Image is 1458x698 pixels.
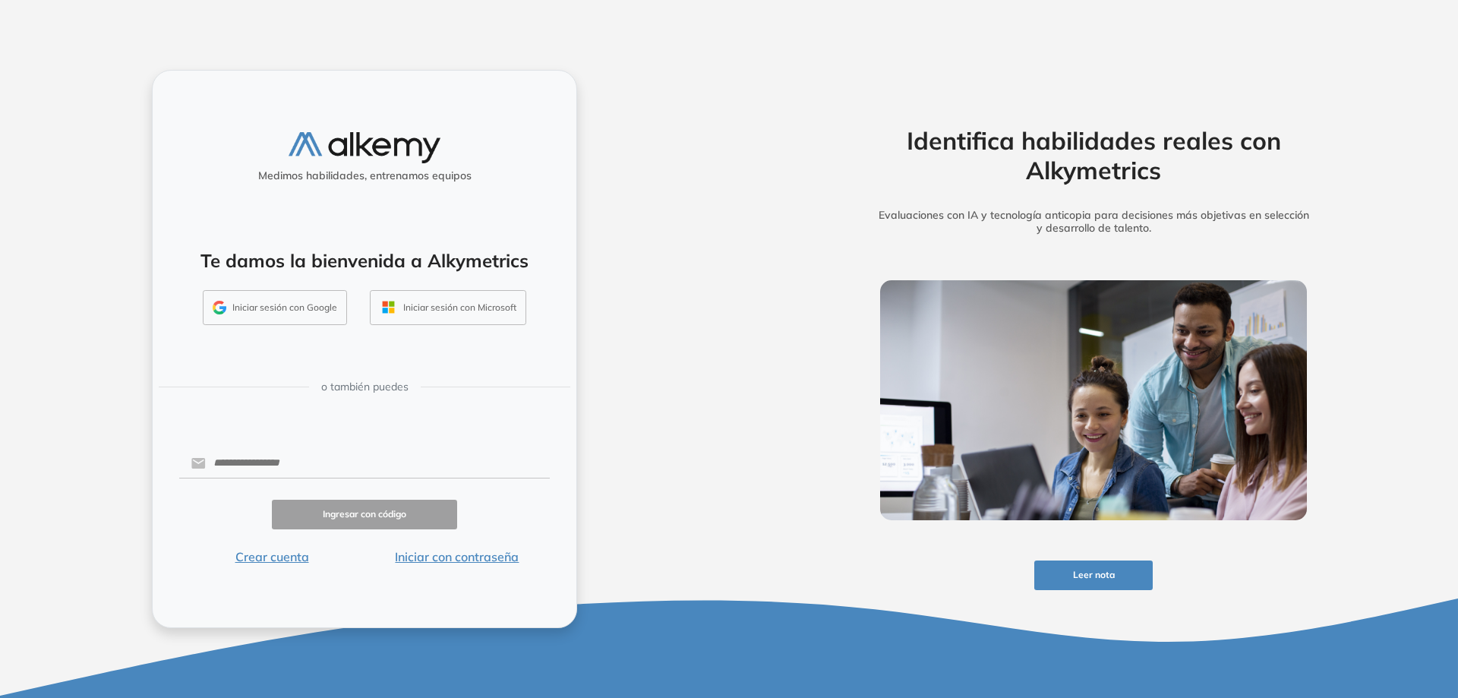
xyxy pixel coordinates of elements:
[364,548,550,566] button: Iniciar con contraseña
[1034,561,1153,590] button: Leer nota
[179,548,364,566] button: Crear cuenta
[203,290,347,325] button: Iniciar sesión con Google
[272,500,457,529] button: Ingresar con código
[857,126,1330,185] h2: Identifica habilidades reales con Alkymetrics
[159,169,570,182] h5: Medimos habilidades, entrenamos equipos
[1185,522,1458,698] iframe: Chat Widget
[370,290,526,325] button: Iniciar sesión con Microsoft
[321,379,409,395] span: o también puedes
[857,209,1330,235] h5: Evaluaciones con IA y tecnología anticopia para decisiones más objetivas en selección y desarroll...
[172,250,557,272] h4: Te damos la bienvenida a Alkymetrics
[380,298,397,316] img: OUTLOOK_ICON
[880,280,1307,520] img: img-more-info
[213,301,226,314] img: GMAIL_ICON
[289,132,440,163] img: logo-alkemy
[1185,522,1458,698] div: Widget de chat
